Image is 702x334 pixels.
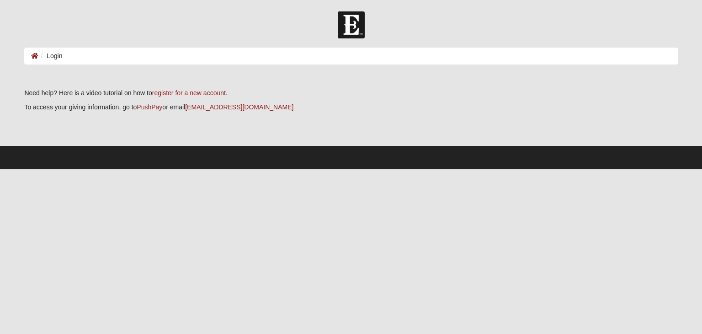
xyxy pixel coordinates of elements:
[152,89,226,97] a: register for a new account
[24,88,677,98] p: Need help? Here is a video tutorial on how to .
[24,102,677,112] p: To access your giving information, go to or email
[185,103,293,111] a: [EMAIL_ADDRESS][DOMAIN_NAME]
[338,11,365,38] img: Church of Eleven22 Logo
[137,103,162,111] a: PushPay
[38,51,62,61] li: Login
